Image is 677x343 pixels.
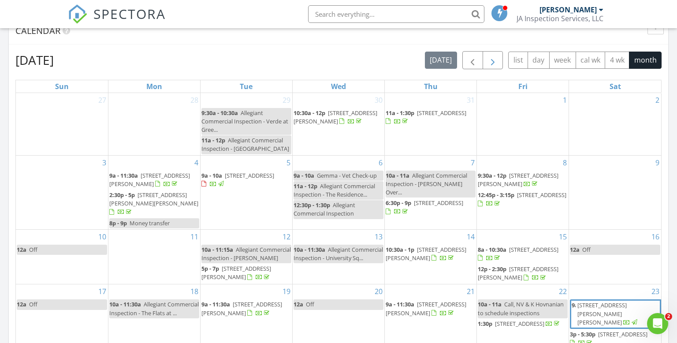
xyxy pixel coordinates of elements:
a: 9a [STREET_ADDRESS][PERSON_NAME][PERSON_NAME] [571,301,660,328]
span: [STREET_ADDRESS][PERSON_NAME] [201,300,282,317]
a: Monday [145,80,164,93]
span: [STREET_ADDRESS][PERSON_NAME] [109,171,190,188]
a: Go to August 21, 2025 [465,284,476,298]
a: Go to August 12, 2025 [281,230,292,244]
span: [STREET_ADDRESS][PERSON_NAME] [294,109,377,125]
a: Go to August 8, 2025 [561,156,569,170]
a: Go to July 31, 2025 [465,93,476,107]
iframe: Intercom live chat [647,313,668,334]
a: 9a [STREET_ADDRESS][PERSON_NAME][PERSON_NAME] [570,299,661,329]
span: [STREET_ADDRESS] [225,171,274,179]
a: Go to August 14, 2025 [465,230,476,244]
a: Go to August 19, 2025 [281,284,292,298]
a: Go to August 13, 2025 [373,230,384,244]
td: Go to August 16, 2025 [569,229,661,284]
a: SPECTORA [68,12,166,30]
a: 12p - 2:30p [STREET_ADDRESS][PERSON_NAME] [478,264,568,283]
span: 3p - 5:30p [570,330,595,338]
td: Go to August 6, 2025 [292,155,384,229]
span: 12:45p - 3:15p [478,191,514,199]
a: Go to August 6, 2025 [377,156,384,170]
a: 1:30p [STREET_ADDRESS] [478,320,561,328]
a: 9a - 10a [STREET_ADDRESS] [201,171,274,188]
span: Allegiant Commercial Inspection - [PERSON_NAME] Over... [386,171,467,196]
a: 11a - 1:30p [STREET_ADDRESS] [386,108,476,127]
a: 12p - 2:30p [STREET_ADDRESS][PERSON_NAME] [478,265,558,281]
span: 10a - 11a [386,171,409,179]
span: [STREET_ADDRESS][PERSON_NAME] [386,300,466,317]
span: SPECTORA [93,4,166,23]
a: Go to August 16, 2025 [650,230,661,244]
button: [DATE] [425,52,457,69]
button: month [629,52,662,69]
a: 10:30a - 12p [STREET_ADDRESS][PERSON_NAME] [294,109,377,125]
span: 9:30a - 10:30a [201,109,238,117]
span: 11a - 1:30p [386,109,414,117]
td: Go to July 28, 2025 [108,93,200,155]
span: Allegiant Commercial Inspection - The Residence... [294,182,375,198]
a: 2:30p - 5p [STREET_ADDRESS][PERSON_NAME][PERSON_NAME] [109,191,198,216]
td: Go to July 27, 2025 [16,93,108,155]
span: 9a - 10a [201,171,222,179]
button: list [508,52,528,69]
a: 11a - 1:30p [STREET_ADDRESS] [386,109,466,125]
span: 12a [294,300,303,308]
a: Go to August 5, 2025 [285,156,292,170]
a: Go to August 15, 2025 [557,230,569,244]
input: Search everything... [308,5,484,23]
a: Sunday [53,80,71,93]
span: Gemma - Vet Check-up [317,171,377,179]
a: 10:30a - 12p [STREET_ADDRESS][PERSON_NAME] [294,108,383,127]
span: Allegiant Commercial Inspection - [GEOGRAPHIC_DATA] [201,136,289,153]
span: 9a [571,301,576,328]
td: Go to August 2, 2025 [569,93,661,155]
span: Off [582,246,591,254]
a: Friday [517,80,529,93]
span: 10a - 11:15a [201,246,233,254]
a: Go to July 30, 2025 [373,93,384,107]
a: Go to August 3, 2025 [100,156,108,170]
td: Go to August 9, 2025 [569,155,661,229]
a: Go to August 20, 2025 [373,284,384,298]
span: 9a - 11:30a [386,300,414,308]
a: 9a - 10a [STREET_ADDRESS] [201,171,291,190]
span: 12p - 2:30p [478,265,506,273]
span: 9a - 10a [294,171,314,179]
td: Go to August 10, 2025 [16,229,108,284]
td: Go to August 14, 2025 [385,229,477,284]
div: JA Inspection Services, LLC [517,14,603,23]
span: [STREET_ADDRESS][PERSON_NAME] [478,265,558,281]
span: Money transfer [130,219,170,227]
td: Go to July 29, 2025 [200,93,292,155]
a: 12:45p - 3:15p [STREET_ADDRESS] [478,191,566,207]
span: 12:30p - 1:30p [294,201,330,209]
a: 9a - 11:30a [STREET_ADDRESS][PERSON_NAME] [201,300,282,317]
span: 8a - 10:30a [478,246,506,254]
a: Go to August 7, 2025 [469,156,476,170]
span: 5p - 7p [201,265,219,272]
a: 2:30p - 5p [STREET_ADDRESS][PERSON_NAME][PERSON_NAME] [109,190,199,218]
span: 10a - 11a [478,300,502,308]
td: Go to August 11, 2025 [108,229,200,284]
span: 2 [665,313,672,320]
a: 6:30p - 9p [STREET_ADDRESS] [386,199,463,215]
a: Go to August 1, 2025 [561,93,569,107]
a: 8a - 10:30a [STREET_ADDRESS] [478,245,568,264]
span: Off [29,246,37,254]
a: 9a - 11:30a [STREET_ADDRESS][PERSON_NAME] [386,300,466,317]
span: 9a - 11:30a [201,300,230,308]
span: Allegiant Commercial Inspection - Verde at Gree... [201,109,288,134]
td: Go to August 13, 2025 [292,229,384,284]
td: Go to July 30, 2025 [292,93,384,155]
td: Go to August 4, 2025 [108,155,200,229]
span: 9:30a - 12p [478,171,506,179]
a: 9a - 11:30a [STREET_ADDRESS][PERSON_NAME] [201,299,291,318]
span: Allegiant Commercial Inspection - The Flats at ... [109,300,199,317]
td: Go to August 5, 2025 [200,155,292,229]
span: [STREET_ADDRESS] [517,191,566,199]
span: 10:30a - 12p [294,109,325,117]
a: Go to August 22, 2025 [557,284,569,298]
a: Go to August 18, 2025 [189,284,200,298]
a: Go to August 2, 2025 [654,93,661,107]
span: 2:30p - 5p [109,191,135,199]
